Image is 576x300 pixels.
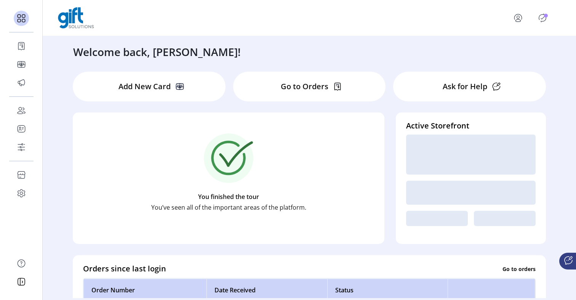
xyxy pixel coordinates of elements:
[503,9,536,27] button: menu
[198,192,259,201] p: You finished the tour
[281,81,328,92] p: Go to Orders
[536,12,549,24] button: Publisher Panel
[443,81,487,92] p: Ask for Help
[58,7,94,29] img: logo
[502,265,536,273] p: Go to orders
[151,203,306,212] p: You’ve seen all of the important areas of the platform.
[406,120,536,132] h4: Active Storefront
[73,44,241,60] h3: Welcome back, [PERSON_NAME]!
[83,263,166,274] h4: Orders since last login
[118,81,171,92] p: Add New Card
